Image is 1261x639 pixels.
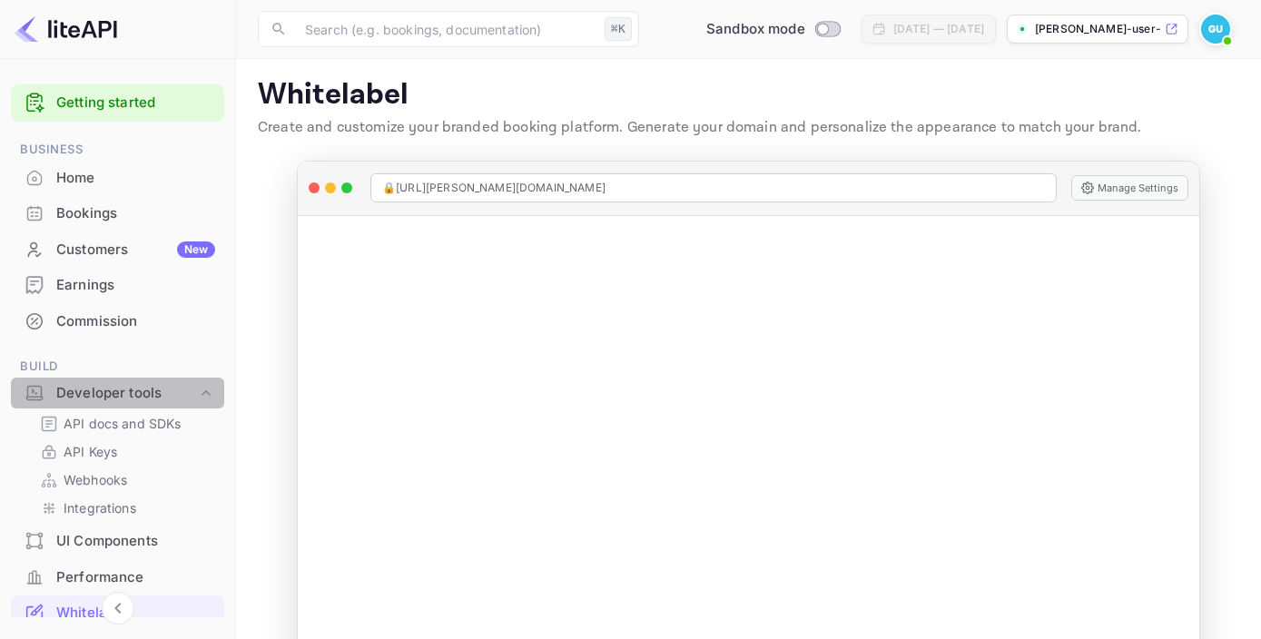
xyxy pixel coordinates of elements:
div: Home [56,168,215,189]
p: [PERSON_NAME]-user-fkdet.nui... [1035,21,1161,37]
img: Gladson User [1201,15,1230,44]
p: API Keys [64,442,117,461]
div: New [177,241,215,258]
div: [DATE] — [DATE] [893,21,984,37]
a: Webhooks [40,470,210,489]
a: API docs and SDKs [40,414,210,433]
a: Commission [11,304,224,338]
div: Whitelabel [11,595,224,631]
span: 🔒 [URL][PERSON_NAME][DOMAIN_NAME] [382,180,606,196]
div: CustomersNew [11,232,224,268]
p: Webhooks [64,470,127,489]
a: UI Components [11,524,224,557]
span: Build [11,357,224,377]
a: Home [11,161,224,194]
div: Developer tools [56,383,197,404]
div: Bookings [11,196,224,231]
input: Search (e.g. bookings, documentation) [294,11,597,47]
div: Integrations [33,495,217,521]
a: Getting started [56,93,215,113]
a: Earnings [11,268,224,301]
p: Integrations [64,498,136,517]
a: Whitelabel [11,595,224,629]
div: Developer tools [11,378,224,409]
div: Home [11,161,224,196]
div: Getting started [11,84,224,122]
button: Collapse navigation [102,592,134,624]
span: Sandbox mode [706,19,805,40]
button: Manage Settings [1071,175,1188,201]
a: Performance [11,560,224,594]
div: Whitelabel [56,603,215,624]
p: Create and customize your branded booking platform. Generate your domain and personalize the appe... [258,117,1239,139]
div: Performance [11,560,224,595]
span: Business [11,140,224,160]
div: Commission [56,311,215,332]
p: API docs and SDKs [64,414,182,433]
div: Bookings [56,203,215,224]
a: Bookings [11,196,224,230]
div: API docs and SDKs [33,410,217,437]
a: API Keys [40,442,210,461]
div: API Keys [33,438,217,465]
div: Earnings [56,275,215,296]
p: Whitelabel [258,77,1239,113]
div: Customers [56,240,215,261]
div: Earnings [11,268,224,303]
a: Integrations [40,498,210,517]
div: Performance [56,567,215,588]
div: Webhooks [33,467,217,493]
div: UI Components [11,524,224,559]
div: ⌘K [605,17,632,41]
div: UI Components [56,531,215,552]
div: Switch to Production mode [699,19,847,40]
a: CustomersNew [11,232,224,266]
div: Commission [11,304,224,339]
img: LiteAPI logo [15,15,117,44]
